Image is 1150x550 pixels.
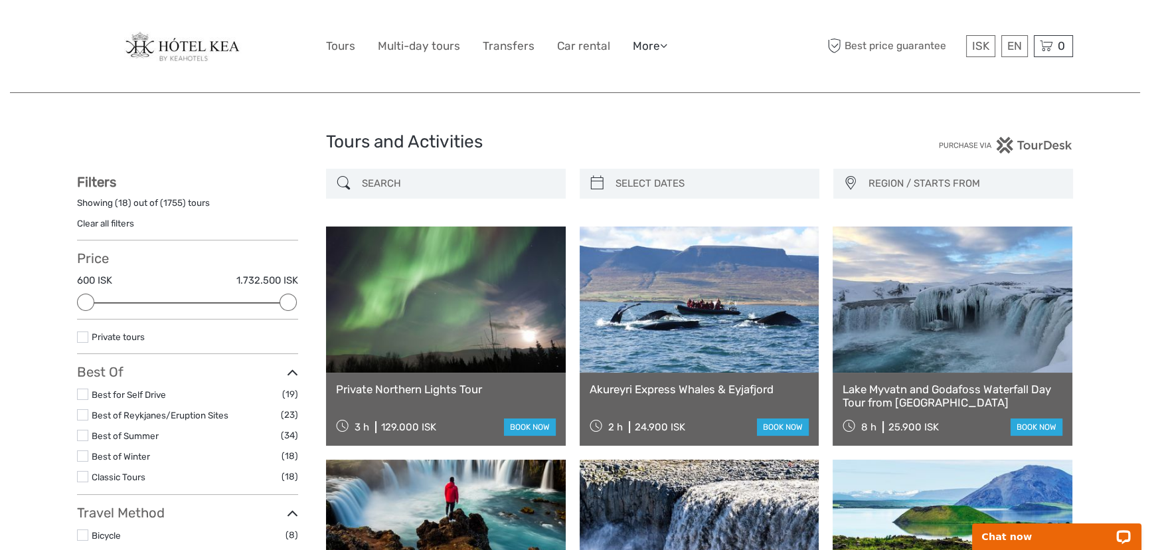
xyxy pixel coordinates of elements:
[963,508,1150,550] iframe: LiveChat chat widget
[281,428,298,443] span: (34)
[163,197,183,209] label: 1755
[92,410,228,420] a: Best of Reykjanes/Eruption Sites
[77,174,116,190] strong: Filters
[861,421,876,433] span: 8 h
[282,469,298,484] span: (18)
[757,418,809,436] a: book now
[77,218,134,229] a: Clear all filters
[824,35,963,57] span: Best price guarantee
[286,527,298,543] span: (8)
[862,173,1066,195] button: REGION / STARTS FROM
[77,274,112,288] label: 600 ISK
[77,197,298,217] div: Showing ( ) out of ( ) tours
[282,448,298,464] span: (18)
[504,418,556,436] a: book now
[357,172,559,195] input: SEARCH
[1011,418,1062,436] a: book now
[92,472,145,482] a: Classic Tours
[124,32,252,61] img: 141-ff6c57a7-291f-4a61-91e4-c46f458f029f_logo_big.jpg
[92,331,145,342] a: Private tours
[843,383,1062,410] a: Lake Myvatn and Godafoss Waterfall Day Tour from [GEOGRAPHIC_DATA]
[557,37,610,56] a: Car rental
[590,383,809,396] a: Akureyri Express Whales & Eyjafjord
[888,421,939,433] div: 25.900 ISK
[972,39,989,52] span: ISK
[77,364,298,380] h3: Best Of
[610,172,813,195] input: SELECT DATES
[281,407,298,422] span: (23)
[633,37,667,56] a: More
[92,530,121,541] a: Bicycle
[635,421,685,433] div: 24.900 ISK
[378,37,460,56] a: Multi-day tours
[938,137,1073,153] img: PurchaseViaTourDesk.png
[118,197,128,209] label: 18
[92,430,159,441] a: Best of Summer
[326,37,355,56] a: Tours
[1056,39,1067,52] span: 0
[381,421,436,433] div: 129.000 ISK
[92,451,150,462] a: Best of Winter
[77,505,298,521] h3: Travel Method
[608,421,623,433] span: 2 h
[483,37,534,56] a: Transfers
[355,421,369,433] span: 3 h
[236,274,298,288] label: 1.732.500 ISK
[77,250,298,266] h3: Price
[326,132,824,153] h1: Tours and Activities
[336,383,556,396] a: Private Northern Lights Tour
[282,387,298,402] span: (19)
[92,389,166,400] a: Best for Self Drive
[1001,35,1028,57] div: EN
